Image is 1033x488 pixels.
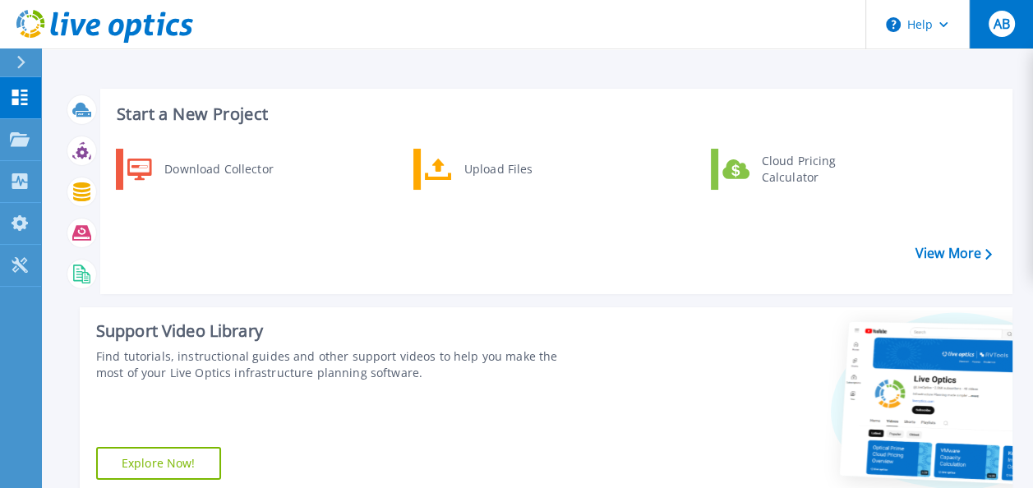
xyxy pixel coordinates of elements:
[915,246,992,261] a: View More
[456,153,578,186] div: Upload Files
[96,348,581,381] div: Find tutorials, instructional guides and other support videos to help you make the most of your L...
[116,149,284,190] a: Download Collector
[117,105,991,123] h3: Start a New Project
[156,153,280,186] div: Download Collector
[96,320,581,342] div: Support Video Library
[96,447,221,480] a: Explore Now!
[413,149,582,190] a: Upload Files
[711,149,879,190] a: Cloud Pricing Calculator
[754,153,875,186] div: Cloud Pricing Calculator
[993,17,1009,30] span: AB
